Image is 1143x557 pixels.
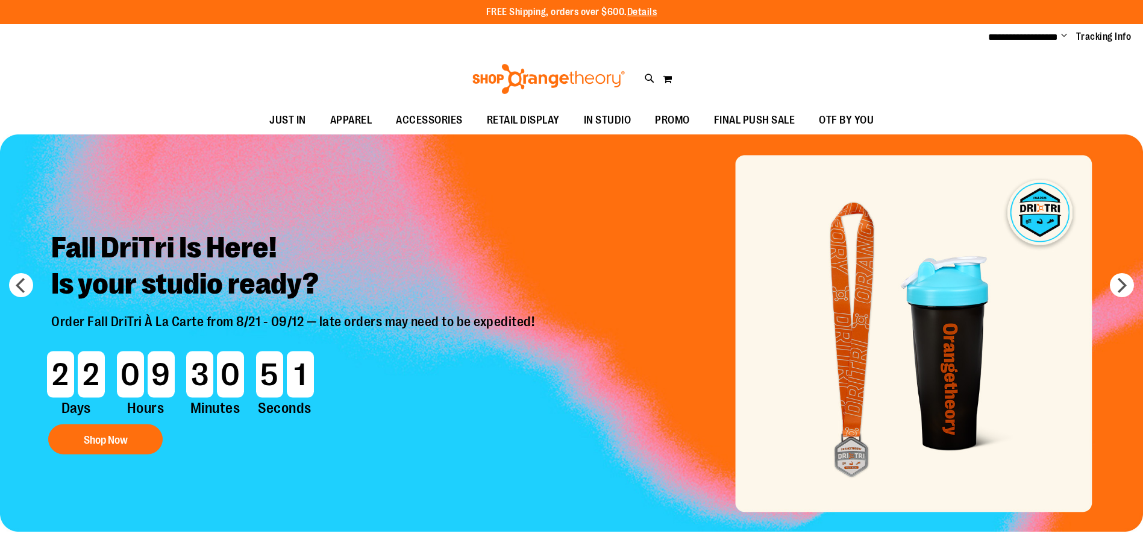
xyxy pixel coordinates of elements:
[9,273,33,297] button: prev
[117,351,144,397] span: 0
[819,107,874,134] span: OTF BY YOU
[78,351,105,397] span: 2
[655,107,690,134] span: PROMO
[318,107,384,134] a: APPAREL
[48,424,163,455] button: Shop Now
[254,397,316,418] span: Seconds
[148,351,175,397] span: 9
[115,397,177,418] span: Hours
[487,107,560,134] span: RETAIL DISPLAY
[471,64,627,94] img: Shop Orangetheory
[714,107,795,134] span: FINAL PUSH SALE
[184,397,246,418] span: Minutes
[47,351,74,397] span: 2
[807,107,886,134] a: OTF BY YOU
[42,314,546,345] p: Order Fall DriTri À La Carte from 8/21 - 09/12 — late orders may need to be expedited!
[217,351,244,397] span: 0
[42,221,546,461] a: Fall DriTri Is Here!Is your studio ready? Order Fall DriTri À La Carte from 8/21 - 09/12 — late o...
[396,107,463,134] span: ACCESSORIES
[572,107,644,134] a: IN STUDIO
[269,107,306,134] span: JUST IN
[1110,273,1134,297] button: next
[627,7,657,17] a: Details
[45,397,107,418] span: Days
[1076,30,1132,43] a: Tracking Info
[584,107,631,134] span: IN STUDIO
[186,351,213,397] span: 3
[702,107,807,134] a: FINAL PUSH SALE
[1061,31,1067,43] button: Account menu
[384,107,475,134] a: ACCESSORIES
[287,351,314,397] span: 1
[257,107,318,134] a: JUST IN
[486,5,657,19] p: FREE Shipping, orders over $600.
[330,107,372,134] span: APPAREL
[256,351,283,397] span: 5
[475,107,572,134] a: RETAIL DISPLAY
[643,107,702,134] a: PROMO
[42,221,546,314] h2: Fall DriTri Is Here! Is your studio ready?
